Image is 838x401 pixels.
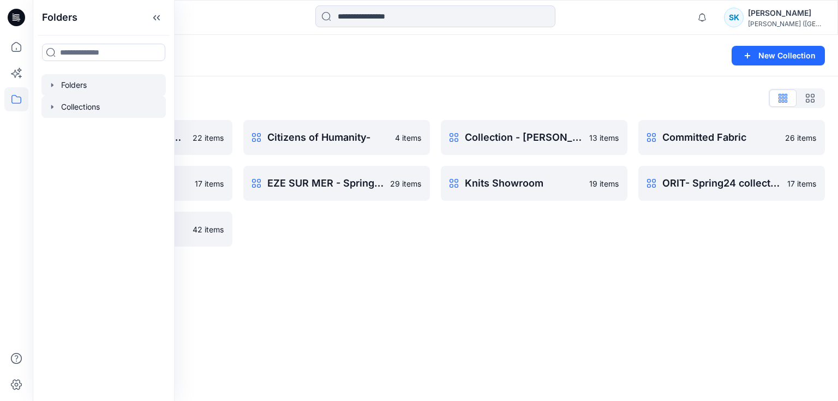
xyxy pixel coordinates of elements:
p: EZE SUR MER - Spring 24 [267,176,384,191]
p: 29 items [390,178,421,189]
p: 42 items [193,224,224,235]
p: 4 items [395,132,421,143]
p: 22 items [193,132,224,143]
a: Collection - [PERSON_NAME]13 items [441,120,627,155]
p: 13 items [589,132,619,143]
p: Committed Fabric [662,130,779,145]
p: Collection - [PERSON_NAME] [465,130,583,145]
p: Knits Showroom [465,176,583,191]
button: New Collection [732,46,825,65]
div: [PERSON_NAME] ([GEOGRAPHIC_DATA]) Exp... [748,20,824,28]
a: Citizens of Humanity-4 items [243,120,430,155]
p: 17 items [195,178,224,189]
a: Committed Fabric26 items [638,120,825,155]
p: 26 items [785,132,816,143]
a: Knits Showroom19 items [441,166,627,201]
p: 17 items [787,178,816,189]
div: SK [724,8,744,27]
a: EZE SUR MER - Spring 2429 items [243,166,430,201]
p: Citizens of Humanity- [267,130,388,145]
p: ORIT- Spring24 collection [662,176,781,191]
a: ORIT- Spring24 collection17 items [638,166,825,201]
p: 19 items [589,178,619,189]
div: [PERSON_NAME] [748,7,824,20]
